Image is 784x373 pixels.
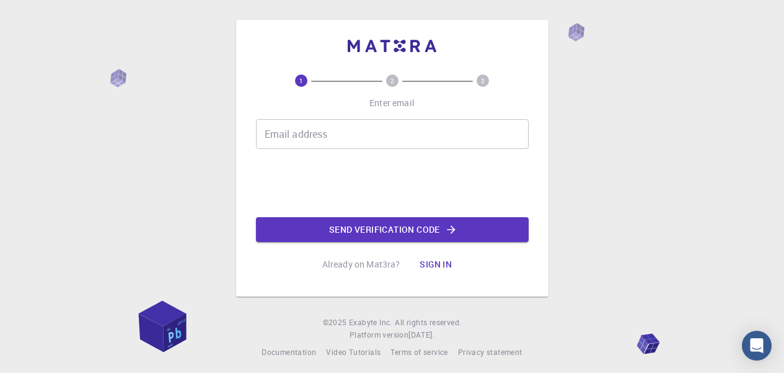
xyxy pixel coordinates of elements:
span: Documentation [262,347,316,357]
a: Privacy statement [458,346,522,359]
span: Privacy statement [458,347,522,357]
a: Terms of service [390,346,447,359]
a: Exabyte Inc. [349,317,392,329]
a: Documentation [262,346,316,359]
span: Video Tutorials [326,347,381,357]
p: Enter email [369,97,415,109]
span: © 2025 [323,317,349,329]
a: Video Tutorials [326,346,381,359]
p: Already on Mat3ra? [322,258,400,271]
span: All rights reserved. [395,317,461,329]
text: 1 [299,76,303,85]
span: [DATE] . [408,330,434,339]
span: Terms of service [390,347,447,357]
div: Open Intercom Messenger [742,331,772,361]
button: Send verification code [256,217,529,242]
button: Sign in [410,252,462,277]
text: 2 [390,76,394,85]
iframe: reCAPTCHA [298,159,487,207]
a: [DATE]. [408,329,434,341]
span: Exabyte Inc. [349,317,392,327]
text: 3 [481,76,485,85]
span: Platform version [350,329,408,341]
